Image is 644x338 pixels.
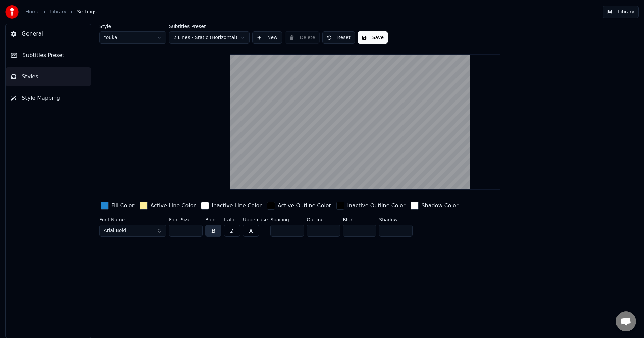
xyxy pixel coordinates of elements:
label: Font Name [99,217,166,222]
span: Style Mapping [22,94,60,102]
label: Bold [205,217,221,222]
label: Subtitles Preset [169,24,250,29]
button: Fill Color [99,200,136,211]
label: Shadow [379,217,413,222]
label: Outline [307,217,340,222]
div: Inactive Outline Color [347,202,405,210]
button: Active Line Color [138,200,197,211]
a: Home [25,9,39,15]
a: Library [50,9,66,15]
button: Save [358,31,388,44]
button: Style Mapping [6,89,91,108]
span: Settings [77,9,96,15]
button: Library [603,6,639,18]
nav: breadcrumb [25,9,97,15]
button: Inactive Outline Color [335,200,407,211]
label: Uppercase [243,217,268,222]
label: Blur [343,217,376,222]
button: Styles [6,67,91,86]
label: Font Size [169,217,203,222]
div: Active Outline Color [278,202,331,210]
button: Active Outline Color [266,200,332,211]
span: Subtitles Preset [22,51,64,59]
div: Shadow Color [421,202,458,210]
label: Italic [224,217,240,222]
label: Style [99,24,166,29]
a: Open chat [616,311,636,331]
button: General [6,24,91,43]
img: youka [5,5,19,19]
div: Inactive Line Color [212,202,262,210]
button: New [252,31,282,44]
label: Spacing [270,217,304,222]
div: Fill Color [111,202,134,210]
button: Reset [322,31,355,44]
span: General [22,30,43,38]
div: Active Line Color [150,202,196,210]
button: Subtitles Preset [6,46,91,65]
span: Styles [22,73,38,81]
button: Shadow Color [409,200,460,211]
span: Arial Bold [104,227,126,234]
button: Inactive Line Color [200,200,263,211]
